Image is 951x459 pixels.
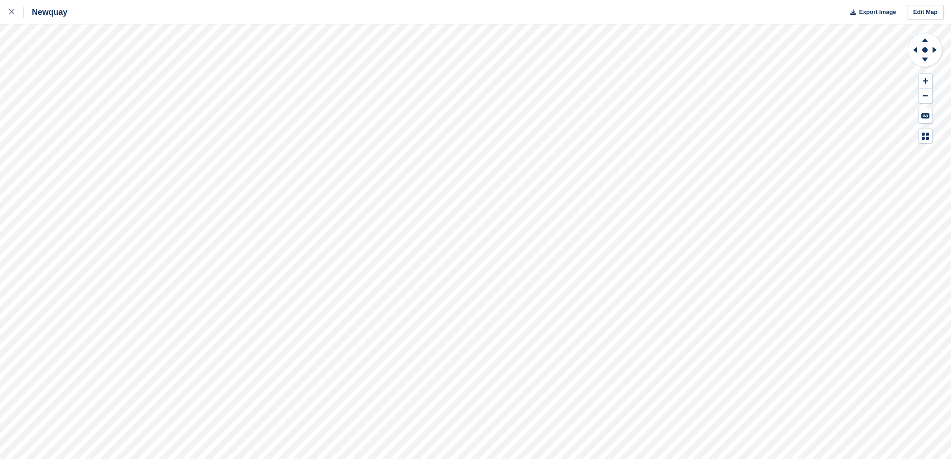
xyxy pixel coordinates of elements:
span: Export Image [859,8,896,17]
button: Zoom Out [919,89,932,103]
button: Export Image [845,5,896,20]
button: Map Legend [919,129,932,143]
div: Newquay [24,7,67,18]
button: Keyboard Shortcuts [919,108,932,123]
a: Edit Map [907,5,944,20]
button: Zoom In [919,74,932,89]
